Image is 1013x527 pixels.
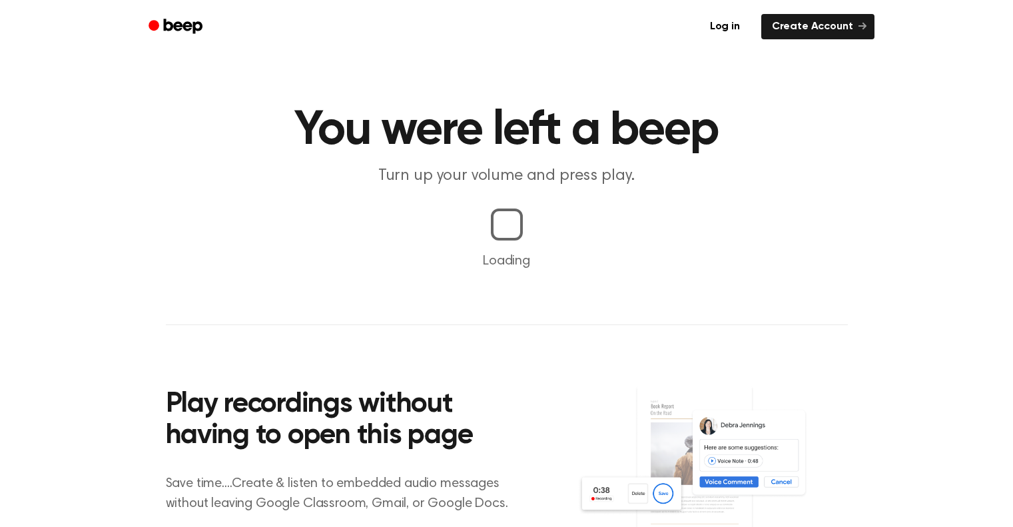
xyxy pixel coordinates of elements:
[16,251,997,271] p: Loading
[166,107,848,155] h1: You were left a beep
[166,474,525,514] p: Save time....Create & listen to embedded audio messages without leaving Google Classroom, Gmail, ...
[761,14,874,39] a: Create Account
[697,11,753,42] a: Log in
[251,165,763,187] p: Turn up your volume and press play.
[139,14,214,40] a: Beep
[166,389,525,452] h2: Play recordings without having to open this page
